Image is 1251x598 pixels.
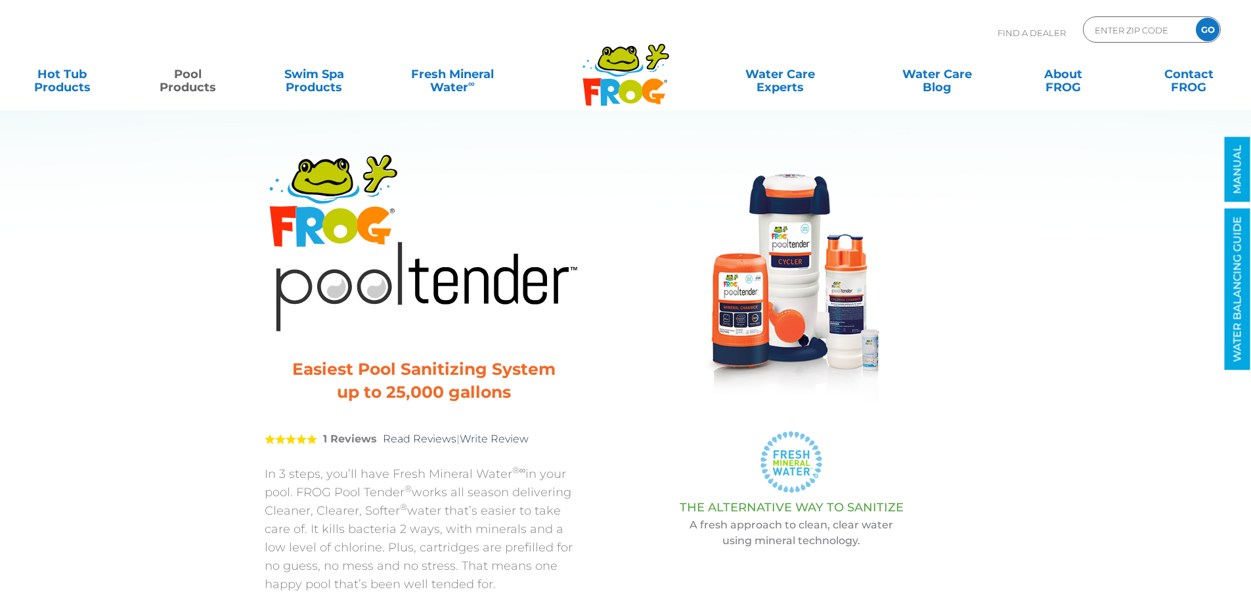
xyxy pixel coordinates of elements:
input: GO [1196,18,1219,41]
a: Water CareBlog [888,61,986,87]
a: Write Review [460,433,529,445]
a: ContactFROG [1140,61,1238,87]
p: In 3 steps, you’ll have Fresh Mineral Water in your pool. FROG Pool Tender works all season deliv... [265,465,583,593]
a: AboutFROG [1014,61,1112,87]
a: MANUAL [1225,137,1250,202]
h3: THE ALTERNATIVE WAY TO SANITIZE [616,501,967,514]
strong: 1 Reviews [323,433,377,445]
sup: ∞ [468,78,475,89]
a: WATER BALANCING GUIDE [1225,209,1250,370]
sup: ®∞ [512,465,526,475]
a: PoolProducts [139,61,237,87]
sup: ® [405,483,412,494]
a: Hot TubProducts [13,61,111,87]
img: Frog Products Logo [575,26,676,106]
a: Fresh MineralWater∞ [391,61,514,87]
sup: ® [400,502,407,512]
a: Swim SpaProducts [265,61,363,87]
a: Water CareExperts [701,61,860,87]
p: A fresh approach to clean, clear water using mineral technology. [616,517,967,549]
h3: Easiest Pool Sanitizing System up to 25,000 gallons [281,358,567,404]
img: Product Logo [265,148,583,335]
p: Find A Dealer [998,16,1066,49]
div: | [265,414,583,465]
span: 5 [265,434,317,444]
a: Read Reviews [383,433,456,445]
